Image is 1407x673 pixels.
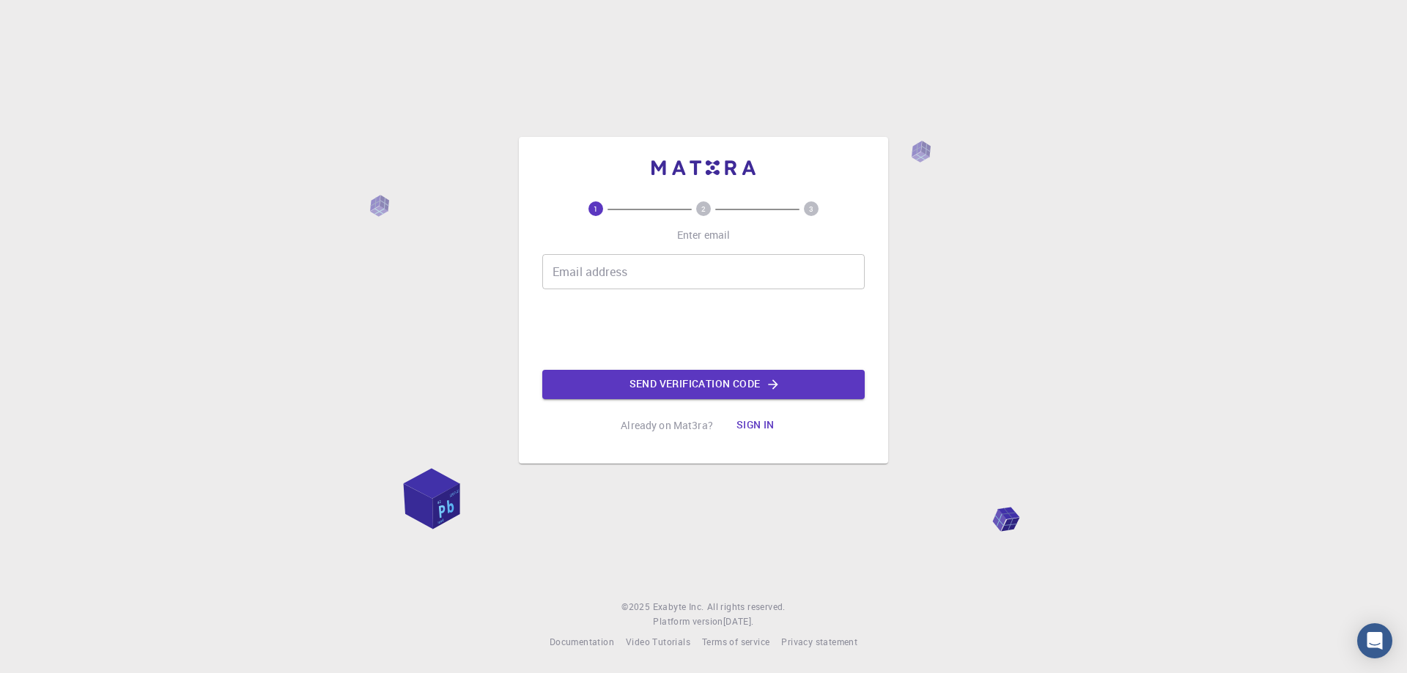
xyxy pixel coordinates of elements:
a: [DATE]. [723,614,754,629]
div: Open Intercom Messenger [1357,623,1392,658]
text: 3 [809,204,813,214]
button: Sign in [725,411,786,440]
span: Documentation [550,636,614,647]
span: Platform version [653,614,723,629]
a: Exabyte Inc. [653,600,704,614]
text: 2 [701,204,706,214]
a: Privacy statement [781,635,857,650]
p: Already on Mat3ra? [621,418,713,433]
p: Enter email [677,228,731,242]
span: Privacy statement [781,636,857,647]
text: 1 [594,204,598,214]
button: Send verification code [542,370,865,399]
span: All rights reserved. [707,600,786,614]
span: © 2025 [621,600,652,614]
span: Terms of service [702,636,769,647]
iframe: reCAPTCHA [592,301,815,358]
a: Terms of service [702,635,769,650]
a: Documentation [550,635,614,650]
span: [DATE] . [723,615,754,627]
span: Exabyte Inc. [653,601,704,612]
span: Video Tutorials [626,636,690,647]
a: Video Tutorials [626,635,690,650]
